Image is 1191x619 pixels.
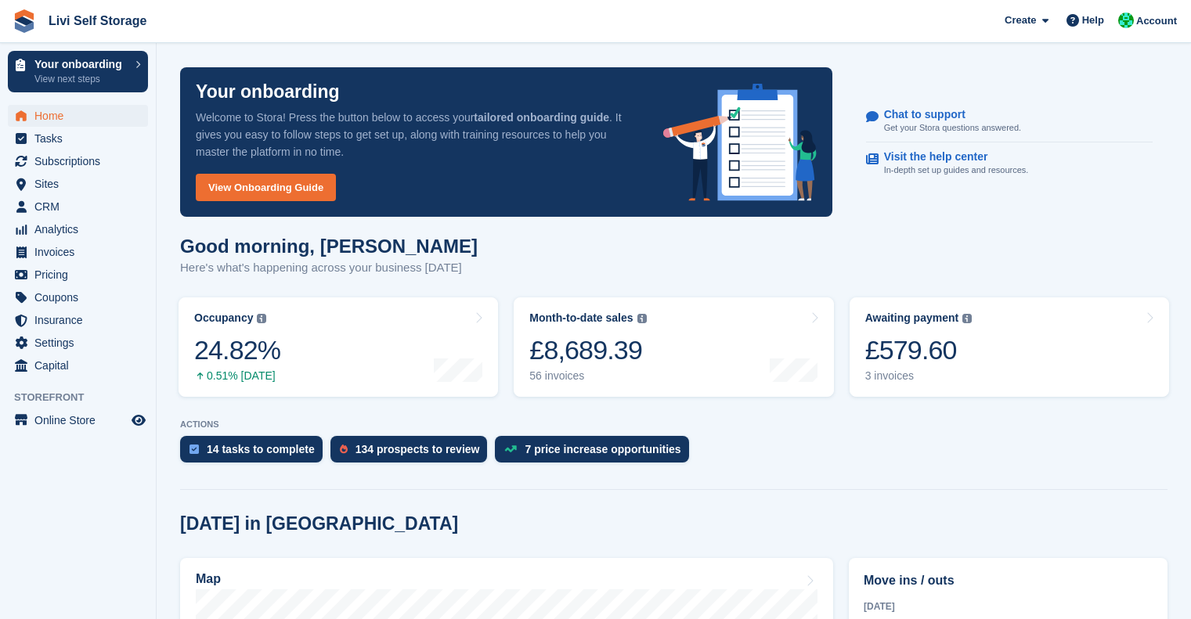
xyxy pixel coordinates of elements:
h1: Good morning, [PERSON_NAME] [180,236,478,257]
a: menu [8,286,148,308]
a: Month-to-date sales £8,689.39 56 invoices [514,297,833,397]
span: Subscriptions [34,150,128,172]
a: menu [8,241,148,263]
span: Storefront [14,390,156,405]
span: Settings [34,332,128,354]
a: menu [8,218,148,240]
img: prospect-51fa495bee0391a8d652442698ab0144808aea92771e9ea1ae160a38d050c398.svg [340,444,348,454]
p: Here's what's happening across your business [DATE] [180,259,478,277]
p: Your onboarding [196,83,340,101]
span: Account [1136,13,1177,29]
span: Pricing [34,264,128,286]
div: 14 tasks to complete [207,443,315,455]
div: 7 price increase opportunities [525,443,680,455]
div: 56 invoices [529,369,646,383]
a: menu [8,173,148,195]
a: menu [8,309,148,331]
a: menu [8,264,148,286]
a: 7 price increase opportunities [495,436,696,470]
div: 134 prospects to review [355,443,480,455]
span: Capital [34,354,128,376]
img: onboarding-info-6c161a55d2c0e0a8cae90662b2fe09162a5109e8cc188191df67fb4f79e88e88.svg [663,84,817,201]
div: Awaiting payment [865,311,959,325]
a: 14 tasks to complete [180,436,330,470]
span: Online Store [34,409,128,431]
img: stora-icon-8386f47178a22dfd0bd8f6a31ec36ba5ce8667c1dd55bd0f319d3a0aa187defe.svg [13,9,36,33]
span: Analytics [34,218,128,240]
img: icon-info-grey-7440780725fd019a000dd9b08b2336e03edf1995a4989e88bcd33f0948082b44.svg [962,314,972,323]
a: menu [8,196,148,218]
span: Invoices [34,241,128,263]
a: menu [8,332,148,354]
strong: tailored onboarding guide [474,111,609,124]
span: Create [1005,13,1036,28]
div: Month-to-date sales [529,311,633,325]
a: menu [8,105,148,127]
p: Chat to support [884,108,1009,121]
span: CRM [34,196,128,218]
a: menu [8,354,148,376]
a: Livi Self Storage [42,8,153,34]
h2: [DATE] in [GEOGRAPHIC_DATA] [180,513,458,534]
h2: Map [196,572,221,586]
span: Tasks [34,128,128,149]
a: menu [8,409,148,431]
p: Get your Stora questions answered. [884,121,1021,135]
p: Your onboarding [34,59,128,70]
a: menu [8,150,148,172]
p: In-depth set up guides and resources. [884,164,1029,177]
a: Your onboarding View next steps [8,51,148,92]
a: View Onboarding Guide [196,174,336,201]
a: Preview store [129,411,148,430]
h2: Move ins / outs [864,571,1153,590]
img: task-75834270c22a3079a89374b754ae025e5fb1db73e45f91037f5363f120a921f8.svg [189,444,199,454]
span: Insurance [34,309,128,331]
img: icon-info-grey-7440780725fd019a000dd9b08b2336e03edf1995a4989e88bcd33f0948082b44.svg [257,314,266,323]
span: Home [34,105,128,127]
p: ACTIONS [180,419,1168,430]
p: Welcome to Stora! Press the button below to access your . It gives you easy to follow steps to ge... [196,109,638,160]
img: icon-info-grey-7440780725fd019a000dd9b08b2336e03edf1995a4989e88bcd33f0948082b44.svg [637,314,647,323]
p: View next steps [34,72,128,86]
a: Awaiting payment £579.60 3 invoices [850,297,1169,397]
div: £8,689.39 [529,334,646,366]
p: Visit the help center [884,150,1016,164]
div: 0.51% [DATE] [194,369,280,383]
span: Coupons [34,286,128,308]
span: Help [1082,13,1104,28]
div: Occupancy [194,311,253,325]
a: Occupancy 24.82% 0.51% [DATE] [179,297,498,397]
a: 134 prospects to review [330,436,496,470]
div: 24.82% [194,334,280,366]
a: Visit the help center In-depth set up guides and resources. [866,142,1153,185]
div: [DATE] [864,599,1153,614]
div: 3 invoices [865,369,973,383]
a: Chat to support Get your Stora questions answered. [866,100,1153,143]
span: Sites [34,173,128,195]
img: Joe Robertson [1118,13,1134,28]
a: menu [8,128,148,149]
img: price_increase_opportunities-93ffe204e8149a01c8c9dc8f82e8f89637d9d84a8eef4429ea346261dce0b2c0.svg [504,445,517,452]
div: £579.60 [865,334,973,366]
